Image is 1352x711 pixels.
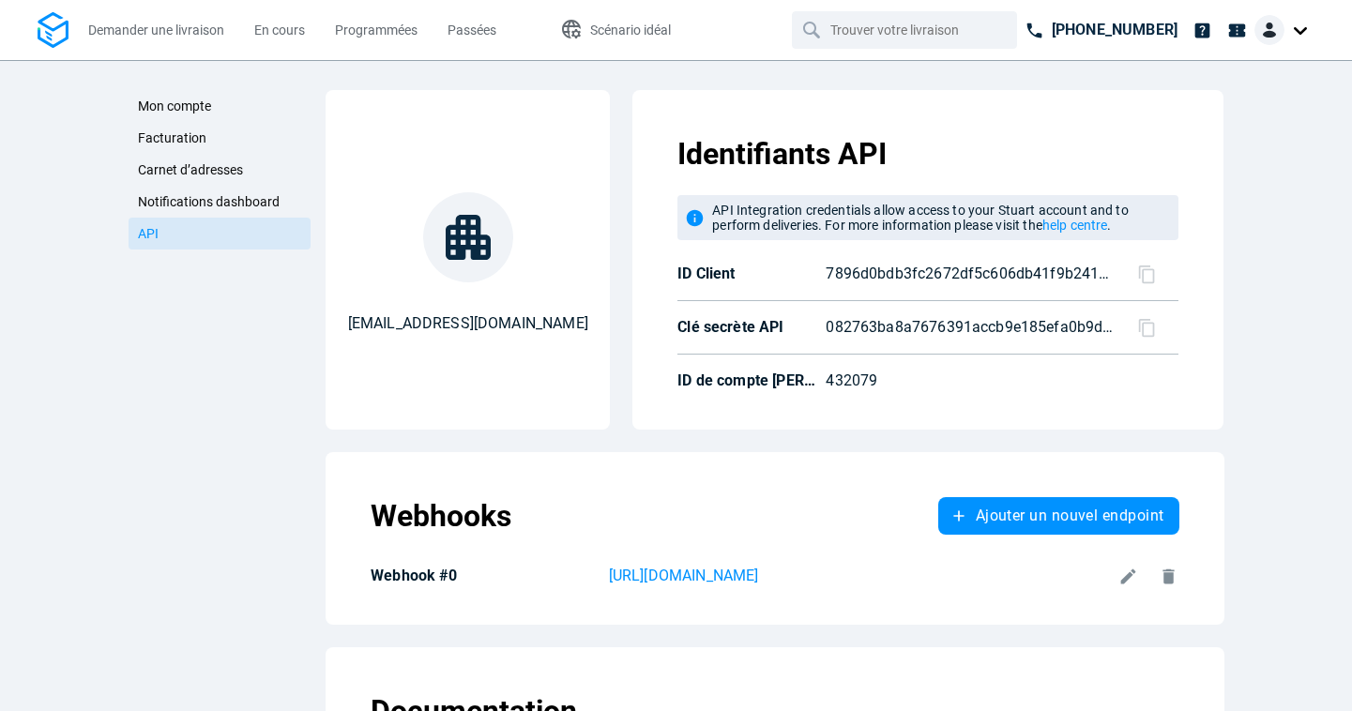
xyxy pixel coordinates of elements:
p: ID Client [677,265,818,283]
a: Notifications dashboard [129,186,311,218]
img: Client [1254,15,1284,45]
a: Carnet d’adresses [129,154,311,186]
span: Facturation [138,130,206,145]
span: Scénario idéal [590,23,671,38]
span: Carnet d’adresses [138,162,243,177]
span: Notifications dashboard [138,194,280,209]
span: Passées [448,23,496,38]
p: ID de compte [PERSON_NAME] [677,371,818,390]
p: Webhook #0 [371,567,601,585]
a: help centre [1042,218,1108,233]
img: Logo [38,12,68,49]
a: [URL][DOMAIN_NAME] [609,565,1111,587]
p: 432079 [826,370,1094,392]
span: En cours [254,23,305,38]
a: Mon compte [129,90,311,122]
a: API [129,218,311,250]
a: [PHONE_NUMBER] [1017,11,1185,49]
span: API Integration credentials allow access to your Stuart account and to perform deliveries. For mo... [712,203,1129,233]
span: API [138,226,159,241]
p: 082763ba8a7676391accb9e185efa0b9d26ed686c9fb5aeae9f9935be523a32c [826,316,1115,339]
p: Webhooks [371,497,511,535]
a: Facturation [129,122,311,154]
p: Identifiants API [677,135,1178,173]
span: Demander une livraison [88,23,224,38]
span: Ajouter un nouvel endpoint [976,508,1164,523]
span: Programmées [335,23,418,38]
span: Mon compte [138,98,211,113]
button: Ajouter un nouvel endpoint [938,497,1179,535]
p: Clé secrète API [677,318,818,337]
p: [EMAIL_ADDRESS][DOMAIN_NAME] [348,312,588,335]
p: [PHONE_NUMBER] [1052,19,1177,41]
input: Trouver votre livraison [830,12,982,48]
p: 7896d0bdb3fc2672df5c606db41f9b241b9ea3287d01948aff543c8ca7f6845b [826,263,1115,285]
